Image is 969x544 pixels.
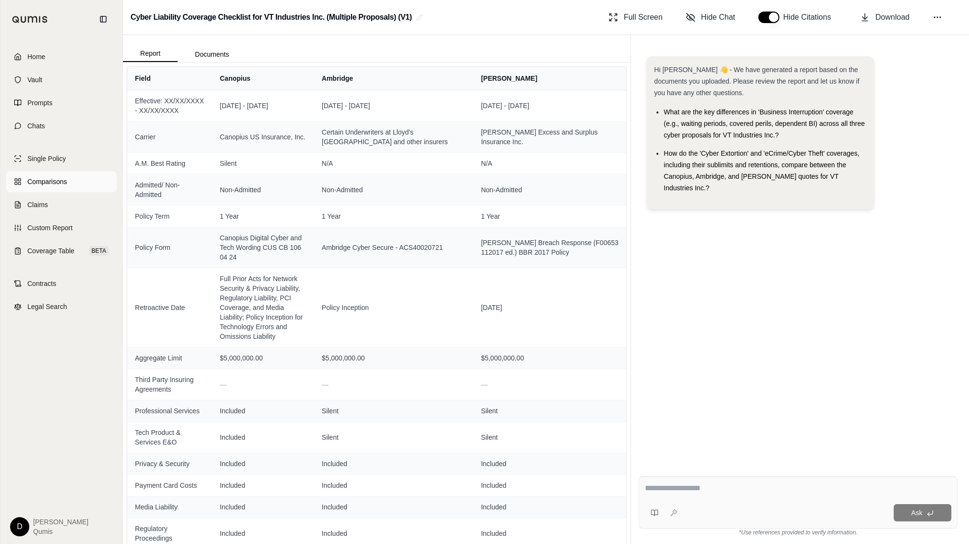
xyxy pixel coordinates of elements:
button: Report [123,46,178,62]
span: 1 Year [220,211,306,221]
a: Comparisons [6,171,117,192]
span: Custom Report [27,223,73,233]
span: Single Policy [27,154,66,163]
span: Admitted/ Non-Admitted [135,180,205,199]
div: *Use references provided to verify information. [639,529,957,536]
a: Custom Report [6,217,117,238]
button: Hide Chat [682,8,739,27]
th: Field [127,67,212,90]
span: Ambridge Cyber Secure - ACS40020721 [322,243,466,252]
span: Aggregate Limit [135,353,205,363]
span: Media Liability [135,502,205,512]
span: [PERSON_NAME] Excess and Surplus Insurance Inc. [481,127,619,147]
span: Non-Admitted [481,185,619,195]
span: Included [322,502,466,512]
h2: Cyber Liability Coverage Checklist for VT Industries Inc. (Multiple Proposals) (V1) [131,9,412,26]
span: Included [220,433,306,442]
span: N/A [322,159,466,168]
span: Included [322,529,466,538]
span: Legal Search [27,302,67,311]
span: [DATE] - [DATE] [481,101,619,111]
span: N/A [481,159,619,168]
button: Collapse sidebar [96,12,111,27]
span: Coverage Table [27,246,74,256]
span: Download [875,12,909,23]
span: Included [220,529,306,538]
span: Included [322,481,466,490]
span: Payment Card Costs [135,481,205,490]
button: Documents [178,47,246,62]
span: Policy Form [135,243,205,252]
a: Coverage TableBETA [6,240,117,261]
span: Retroactive Date [135,303,205,312]
span: Certain Underwriters at Lloyd's [GEOGRAPHIC_DATA] and other insurers [322,127,466,147]
span: Hide Chat [701,12,735,23]
span: Home [27,52,45,62]
span: Hi [PERSON_NAME] 👋 - We have generated a report based on the documents you uploaded. Please revie... [654,66,859,97]
span: Silent [322,433,466,442]
a: Contracts [6,273,117,294]
span: Silent [322,406,466,416]
span: Non-Admitted [322,185,466,195]
span: Included [481,459,619,469]
span: Included [220,459,306,469]
span: Tech Product & Services E&O [135,428,205,447]
th: Canopius [212,67,314,90]
span: Vault [27,75,42,85]
span: [PERSON_NAME] Breach Response (F00653 112017 ed.) BBR 2017 Policy [481,238,619,257]
span: Claims [27,200,48,210]
span: What are the key differences in 'Business Interruption' coverage (e.g., waiting periods, covered ... [664,108,865,139]
span: — [481,381,488,388]
span: Silent [481,433,619,442]
a: Legal Search [6,296,117,317]
span: Policy Inception [322,303,466,312]
span: Included [481,529,619,538]
a: Prompts [6,92,117,113]
span: Regulatory Proceedings [135,524,205,543]
span: 1 Year [481,211,619,221]
span: Full Screen [624,12,663,23]
span: [DATE] [481,303,619,312]
span: $5,000,000.00 [481,353,619,363]
span: Included [481,502,619,512]
span: Hide Citations [783,12,837,23]
span: Non-Admitted [220,185,306,195]
span: Third Party Insuring Agreements [135,375,205,394]
span: Qumis [33,527,88,536]
span: Canopius Digital Cyber and Tech Wording CUS CB 106 04 24 [220,233,306,262]
span: Canopius US Insurance, Inc. [220,132,306,142]
button: Download [856,8,913,27]
span: [PERSON_NAME] [33,517,88,527]
span: Silent [481,406,619,416]
span: Included [220,481,306,490]
span: [DATE] - [DATE] [322,101,466,111]
span: Comparisons [27,177,67,186]
span: 1 Year [322,211,466,221]
th: Ambridge [314,67,473,90]
a: Single Policy [6,148,117,169]
span: Chats [27,121,45,131]
span: — [220,381,227,388]
span: Silent [220,159,306,168]
span: $5,000,000.00 [220,353,306,363]
a: Home [6,46,117,67]
span: Policy Term [135,211,205,221]
span: [DATE] - [DATE] [220,101,306,111]
span: A.M. Best Rating [135,159,205,168]
img: Qumis Logo [12,16,48,23]
span: — [322,381,328,388]
span: Prompts [27,98,52,108]
span: Ask [911,509,922,517]
span: Included [220,406,306,416]
div: D [10,517,29,536]
span: Carrier [135,132,205,142]
button: Ask [894,504,951,521]
span: Included [481,481,619,490]
a: Vault [6,69,117,90]
span: Privacy & Security [135,459,205,469]
th: [PERSON_NAME] [473,67,627,90]
span: Professional Services [135,406,205,416]
span: Contracts [27,279,56,288]
span: $5,000,000.00 [322,353,466,363]
span: How do the 'Cyber Extortion' and 'eCrime/Cyber Theft' coverages, including their sublimits and re... [664,149,859,192]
